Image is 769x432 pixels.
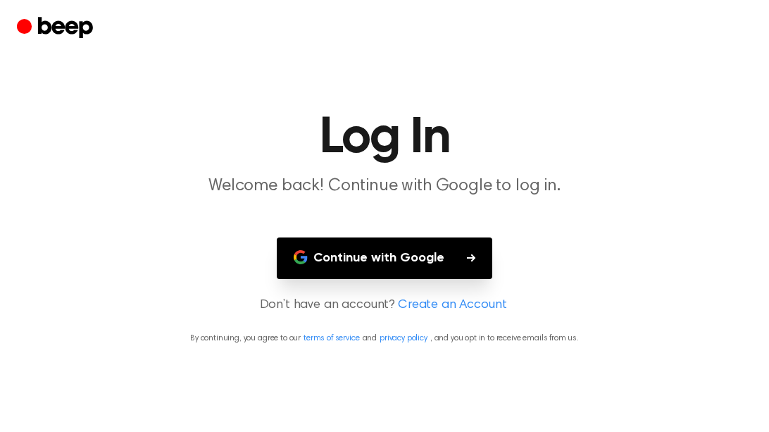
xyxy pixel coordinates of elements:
button: Continue with Google [277,237,492,279]
a: terms of service [304,334,359,342]
a: Beep [17,15,96,42]
p: By continuing, you agree to our and , and you opt in to receive emails from us. [17,332,752,345]
a: Create an Account [398,296,506,315]
h1: Log In [24,113,745,163]
a: privacy policy [380,334,427,342]
p: Don’t have an account? [17,296,752,315]
p: Welcome back! Continue with Google to log in. [114,175,655,198]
